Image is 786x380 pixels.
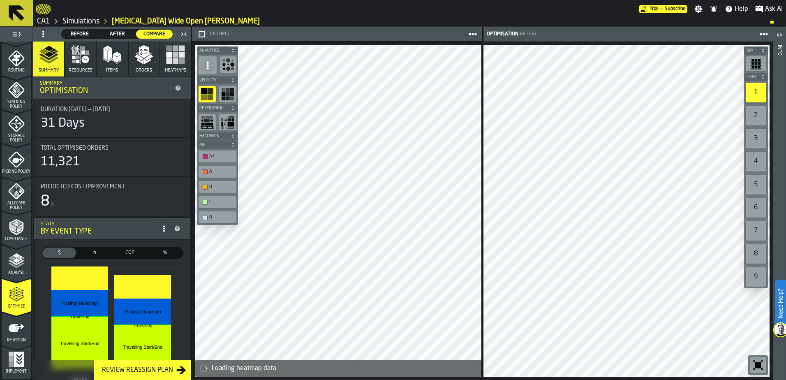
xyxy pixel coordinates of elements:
button: button- [197,46,238,55]
div: 5 [746,175,766,195]
div: button-toolbar-undefined [744,127,768,150]
div: button-toolbar-undefined [217,84,238,104]
div: button-toolbar-undefined [217,112,238,132]
span: Subscribe [665,6,686,12]
span: Storage Policy [2,134,31,143]
li: menu Picking Policy [2,144,31,177]
div: Stats [41,221,157,227]
span: Heatmaps [165,68,186,73]
span: Analyse [2,271,31,275]
li: menu Routing [2,43,31,76]
span: Predicted Cost Improvement [41,183,125,190]
span: Trial [650,6,659,12]
span: Bay [745,49,759,53]
span: Re-assign [2,338,31,343]
label: button-switch-multi-Before [61,29,99,39]
span: % [150,249,180,257]
div: 3 [746,129,766,148]
div: 6 [746,198,766,218]
div: Title [41,145,184,151]
span: Routing [2,68,31,73]
div: thumb [136,30,173,39]
span: Level [745,75,759,79]
button: button-Review Reassign Plan [94,360,191,380]
span: Velocity [198,78,229,83]
div: button-toolbar-undefined [197,164,238,179]
div: Title [41,106,184,113]
div: thumb [78,248,111,258]
a: link-to-/wh/i/76e2a128-1b54-4d66-80d4-05ae4c277723/simulations/c413ca07-8b92-47cf-883f-9057e38e1966 [112,17,260,26]
div: button-toolbar-undefined [744,150,768,173]
span: Ask AI [765,4,783,14]
li: menu Allocate Policy [2,178,31,211]
div: thumb [99,30,136,39]
span: Help [735,4,748,14]
span: — [660,6,663,12]
label: button-toggle-Ask AI [752,4,786,14]
div: By event type [41,227,157,236]
div: C [200,198,235,206]
a: logo-header [36,2,51,16]
div: alert-Loading heatmap data [195,360,481,377]
a: link-to-/wh/i/76e2a128-1b54-4d66-80d4-05ae4c277723 [37,17,50,26]
div: thumb [42,248,76,258]
span: Implement [2,369,31,374]
span: (Before) [210,31,229,37]
div: A [200,167,235,176]
div: 31 Days [41,116,85,131]
label: button-switch-multi-Cost [42,247,77,259]
label: button-switch-multi-Time [77,247,112,259]
span: % [51,202,55,207]
div: 1 [746,83,766,102]
nav: Breadcrumb [36,16,783,26]
div: button-toolbar-undefined [197,149,238,164]
span: h [79,249,110,257]
span: Heatmaps [198,134,229,139]
div: button-toolbar-undefined [744,173,768,196]
button: button- [744,73,768,81]
div: button-toolbar-undefined [197,112,217,132]
li: menu Agents [2,9,31,42]
div: button-toolbar-undefined [744,265,768,288]
div: A [209,169,234,174]
div: button-toolbar-undefined [197,210,238,225]
div: C [209,199,234,205]
label: button-toggle-Open [774,28,785,43]
label: button-toggle-Settings [691,5,706,13]
svg: Show Congestion [222,58,235,71]
span: Stacking Policy [2,100,31,109]
button: button- [197,104,238,112]
span: Summary [39,68,59,73]
div: B [209,184,234,190]
li: menu Compliance [2,211,31,244]
div: button-toolbar-undefined [197,84,217,104]
span: After [102,30,132,38]
div: button-toolbar-undefined [218,55,238,76]
div: stat-Predicted Cost Improvement [34,177,190,216]
svg: show triggered reorders heatmap [201,116,214,129]
span: (After) [520,31,536,37]
div: stat-Duration 8/1/2025 — 8/31/2025 [34,100,190,137]
span: $ [44,249,74,257]
span: Resources [69,68,92,73]
div: stat-Total Optimised Orders [34,138,190,176]
span: Items [106,68,118,73]
div: D [200,213,235,222]
div: Summary [40,81,171,86]
div: button-toolbar-undefined [744,104,768,127]
div: button-toolbar-undefined [197,195,238,210]
a: link-to-/wh/i/76e2a128-1b54-4d66-80d4-05ae4c277723/pricing/ [639,5,687,13]
span: Compare [139,30,169,38]
li: menu Analyse [2,245,31,278]
div: 9 [746,267,766,287]
label: button-switch-multi-Compare [136,29,173,39]
div: button-toolbar-undefined [744,55,768,73]
div: 7 [746,221,766,241]
li: menu Optimise [2,279,31,312]
li: menu Stacking Policy [2,76,31,109]
div: Info [777,43,782,378]
div: button-toolbar-undefined [744,81,768,104]
div: thumb [113,248,147,258]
